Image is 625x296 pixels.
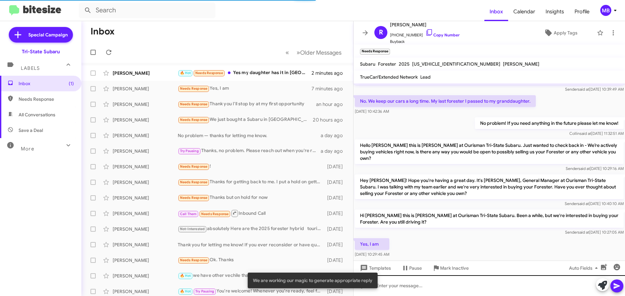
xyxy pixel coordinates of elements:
div: [PERSON_NAME] [113,85,178,92]
div: [PERSON_NAME] [113,101,178,108]
span: Auto Fields [569,262,600,274]
a: Insights [540,2,569,21]
div: [PERSON_NAME] [113,210,178,217]
span: Needs Response [201,212,229,216]
span: [PHONE_NUMBER] [390,29,460,38]
span: Templates [359,262,391,274]
span: Not-Interested [180,227,205,231]
span: Needs Response [180,102,208,106]
div: [PERSON_NAME] [113,288,178,295]
span: Sender [DATE] 10:27:05 AM [565,230,624,235]
span: [US_VEHICLE_IDENTIFICATION_NUMBER] [412,61,500,67]
div: absolutely Here are the 2025 forester hybrid touring [URL][DOMAIN_NAME] [178,225,324,233]
div: [DATE] [324,241,348,248]
span: Sender [DATE] 10:40:10 AM [565,201,624,206]
span: Apply Tags [554,27,577,39]
span: We are working our magic to generate appropriate reply [253,277,372,284]
div: 20 hours ago [313,117,348,123]
span: TrueCar/Extended Network [360,74,418,80]
span: [DATE] 10:42:36 AM [355,109,389,114]
span: 🔥 Hot [180,71,191,75]
div: [PERSON_NAME] [113,195,178,201]
div: Inbound Call [178,209,324,217]
div: [PERSON_NAME] [113,70,178,76]
nav: Page navigation example [282,46,345,59]
span: Collin [DATE] 11:32:51 AM [569,131,624,136]
small: Needs Response [360,49,390,55]
div: Ok. Thanks [178,256,324,264]
div: Tri-State Subaru [22,48,60,55]
button: Apply Tags [527,27,594,39]
span: Needs Response [195,71,223,75]
span: Needs Response [180,196,208,200]
span: Pause [409,262,422,274]
span: Subaru [360,61,375,67]
div: 2 minutes ago [312,70,348,76]
div: Thank you for letting me know! If you ever reconsider or have questions in the future, feel free ... [178,241,324,248]
span: R [379,27,383,38]
p: Yes, I am [355,238,389,250]
span: Labels [21,65,40,71]
a: Special Campaign [9,27,73,43]
p: Hello [PERSON_NAME] this is [PERSON_NAME] at Ourisman Tri-State Subaru. Just wanted to check back... [355,139,624,164]
div: You're welcome! Whenever you're ready, feel free to reach out to schedule your appointment. Looki... [178,288,324,295]
span: More [21,146,34,152]
div: Thanks but on hold for now [178,194,324,201]
p: No. We keep our cars a long time. My last forester I passed to my granddaughter. [355,95,536,107]
div: [DATE] [324,210,348,217]
span: » [297,48,300,57]
div: 7 minutes ago [312,85,348,92]
button: Pause [396,262,427,274]
span: Forester [378,61,396,67]
a: Calendar [508,2,540,21]
div: [PERSON_NAME] [113,179,178,186]
span: Needs Response [180,180,208,184]
span: said at [578,166,590,171]
span: [PERSON_NAME] [503,61,539,67]
button: MB [595,5,618,16]
div: [PERSON_NAME] [113,148,178,154]
button: Previous [282,46,293,59]
div: [PERSON_NAME] [113,132,178,139]
button: Templates [354,262,396,274]
span: Try Pausing [195,289,214,293]
span: Needs Response [180,86,208,91]
span: Mark Inactive [440,262,469,274]
span: 🔥 Hot [180,274,191,278]
span: [PERSON_NAME] [390,21,460,29]
span: (1) [69,80,74,87]
span: Needs Response [180,118,208,122]
span: Special Campaign [28,32,68,38]
span: All Conversations [19,111,55,118]
div: [DATE] [324,226,348,232]
div: [DATE] [324,257,348,264]
div: [DATE] [324,163,348,170]
div: Thanks for getting back to me. I put a hold on getting a new car. [178,178,324,186]
span: 2025 [399,61,410,67]
a: Copy Number [425,32,460,37]
span: Lead [420,74,431,80]
span: Inbox [19,80,74,87]
div: We just bought a Subaru in [GEOGRAPHIC_DATA] - thanks for asking [178,116,313,123]
span: « [285,48,289,57]
a: Inbox [484,2,508,21]
div: Thanks, no problem. Please reach out when you're ready. I'll be here to answer questions or sched... [178,147,321,155]
span: [DATE] 10:29:45 AM [355,252,389,257]
div: [PERSON_NAME] [113,226,178,232]
button: Mark Inactive [427,262,474,274]
span: Profile [569,2,595,21]
div: [PERSON_NAME] [113,273,178,279]
p: No problem! If you need anything in the future please let me know! [475,117,624,129]
span: Needs Response [19,96,74,102]
span: Needs Response [180,164,208,169]
div: Thank you I'll stop by at my first opportunity [178,100,316,108]
p: Hey [PERSON_NAME]! Hope you're having a great day. It's [PERSON_NAME], General Manager at Ourisma... [355,174,624,199]
span: Sender [DATE] 10:39:49 AM [565,87,624,92]
p: Hi [PERSON_NAME] this is [PERSON_NAME] at Ourisman Tri-State Subaru. Been a while, but we're inte... [355,210,624,228]
div: [PERSON_NAME] [113,117,178,123]
span: said at [577,201,589,206]
input: Search [79,3,215,18]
